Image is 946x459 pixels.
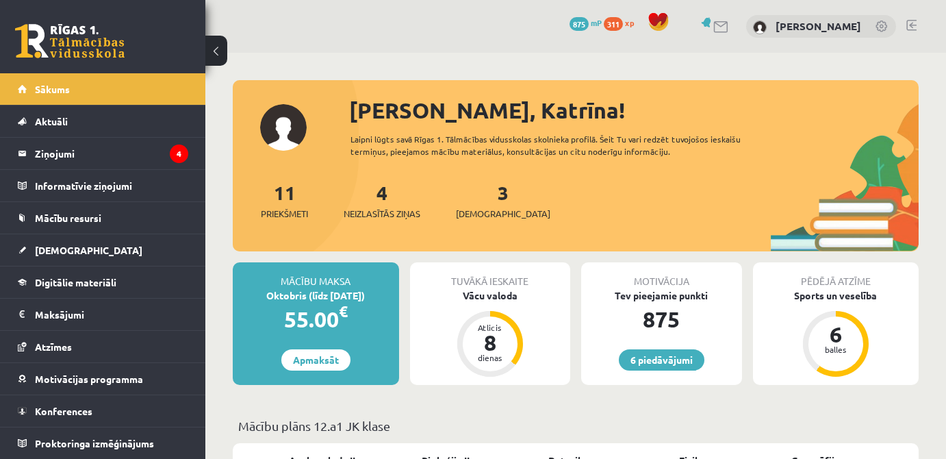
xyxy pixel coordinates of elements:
a: 311 xp [604,17,641,28]
span: xp [625,17,634,28]
span: Sākums [35,83,70,95]
a: [PERSON_NAME] [776,19,861,33]
a: 6 piedāvājumi [619,349,704,371]
span: Mācību resursi [35,212,101,224]
div: Laipni lūgts savā Rīgas 1. Tālmācības vidusskolas skolnieka profilā. Šeit Tu vari redzēt tuvojošo... [350,133,762,158]
span: Digitālie materiāli [35,276,116,288]
div: Sports un veselība [753,288,919,303]
span: Motivācijas programma [35,373,143,385]
span: Proktoringa izmēģinājums [35,437,154,449]
a: 11Priekšmeti [261,180,308,221]
a: Proktoringa izmēģinājums [18,427,188,459]
span: [DEMOGRAPHIC_DATA] [456,207,550,221]
div: 8 [470,332,511,353]
div: Mācību maksa [233,262,399,288]
a: Aktuāli [18,106,188,137]
div: 55.00 [233,303,399,336]
a: Digitālie materiāli [18,266,188,298]
span: Aktuāli [35,115,68,127]
a: 4Neizlasītās ziņas [344,180,420,221]
img: Katrīna Krutikova [753,21,767,34]
a: Informatīvie ziņojumi [18,170,188,201]
p: Mācību plāns 12.a1 JK klase [238,417,913,435]
a: Atzīmes [18,331,188,362]
div: balles [815,345,856,353]
span: € [339,301,348,321]
legend: Maksājumi [35,299,188,330]
a: Ziņojumi4 [18,138,188,169]
span: mP [591,17,602,28]
a: Vācu valoda Atlicis 8 dienas [410,288,571,379]
span: 311 [604,17,623,31]
a: 3[DEMOGRAPHIC_DATA] [456,180,550,221]
div: [PERSON_NAME], Katrīna! [349,94,919,127]
i: 4 [170,145,188,163]
div: Motivācija [581,262,742,288]
legend: Informatīvie ziņojumi [35,170,188,201]
span: [DEMOGRAPHIC_DATA] [35,244,142,256]
div: Tev pieejamie punkti [581,288,742,303]
a: Rīgas 1. Tālmācības vidusskola [15,24,125,58]
div: 6 [815,323,856,345]
div: Atlicis [470,323,511,332]
div: Tuvākā ieskaite [410,262,571,288]
span: 875 [570,17,589,31]
div: Pēdējā atzīme [753,262,919,288]
a: Konferences [18,395,188,427]
a: 875 mP [570,17,602,28]
a: Motivācijas programma [18,363,188,395]
span: Atzīmes [35,340,72,353]
a: Sports un veselība 6 balles [753,288,919,379]
div: dienas [470,353,511,362]
a: Mācību resursi [18,202,188,234]
span: Neizlasītās ziņas [344,207,420,221]
span: Priekšmeti [261,207,308,221]
div: Oktobris (līdz [DATE]) [233,288,399,303]
div: 875 [581,303,742,336]
a: [DEMOGRAPHIC_DATA] [18,234,188,266]
legend: Ziņojumi [35,138,188,169]
a: Sākums [18,73,188,105]
span: Konferences [35,405,92,417]
div: Vācu valoda [410,288,571,303]
a: Maksājumi [18,299,188,330]
a: Apmaksāt [281,349,350,371]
